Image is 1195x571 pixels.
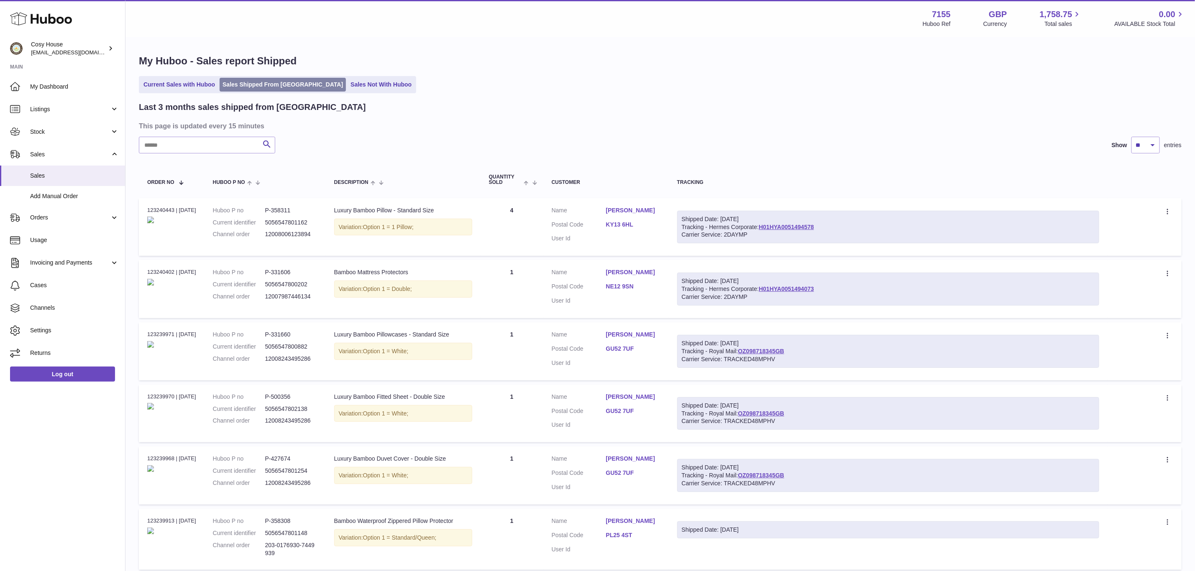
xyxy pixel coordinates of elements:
[147,217,154,223] img: EBC_01_PillowSide_OnWhite_blacktag_2560x2560_crop_1_7af9c43c-eccc-4543-b961-0c1893bdffc4.jpg
[682,231,1095,239] div: Carrier Service: 2DAYMP
[213,455,265,463] dt: Huboo P no
[265,230,317,238] dd: 12008006123894
[682,277,1095,285] div: Shipped Date: [DATE]
[682,464,1095,472] div: Shipped Date: [DATE]
[30,150,110,158] span: Sales
[1114,20,1185,28] span: AVAILABLE Stock Total
[682,526,1095,534] div: Shipped Date: [DATE]
[363,472,409,479] span: Option 1 = White;
[213,180,245,185] span: Huboo P no
[552,407,606,417] dt: Postal Code
[677,273,1099,306] div: Tracking - Hermes Corporate:
[1112,141,1127,149] label: Show
[738,348,784,354] a: OZ098718345GB
[983,20,1007,28] div: Currency
[213,343,265,351] dt: Current identifier
[682,215,1095,223] div: Shipped Date: [DATE]
[30,281,119,289] span: Cases
[363,224,414,230] span: Option 1 = 1 Pillow;
[481,260,543,318] td: 1
[606,469,660,477] a: GU52 7UF
[738,472,784,479] a: OZ098718345GB
[606,345,660,353] a: GU52 7UF
[334,331,472,339] div: Luxury Bamboo Pillowcases - Standard Size
[334,180,368,185] span: Description
[213,219,265,227] dt: Current identifier
[147,403,154,410] img: UK_20Fitted_20Sheet-Hero-White_124756e6-4699-4bf5-8487-37c63ace7af4.jpg
[552,517,606,527] dt: Name
[334,467,472,484] div: Variation:
[606,517,660,525] a: [PERSON_NAME]
[738,410,784,417] a: OZ098718345GB
[1164,141,1182,149] span: entries
[552,297,606,305] dt: User Id
[682,339,1095,347] div: Shipped Date: [DATE]
[552,206,606,217] dt: Name
[334,393,472,401] div: Luxury Bamboo Fitted Sheet - Double Size
[489,174,522,185] span: Quantity Sold
[363,534,437,541] span: Option 1 = Standard/Queen;
[552,331,606,341] dt: Name
[606,206,660,214] a: [PERSON_NAME]
[334,268,472,276] div: Bamboo Mattress Protectors
[265,467,317,475] dd: 5056547801254
[213,331,265,339] dt: Huboo P no
[363,410,409,417] span: Option 1 = White;
[147,517,196,525] div: 123239913 | [DATE]
[213,417,265,425] dt: Channel order
[552,483,606,491] dt: User Id
[334,529,472,546] div: Variation:
[552,359,606,367] dt: User Id
[147,180,174,185] span: Order No
[30,105,110,113] span: Listings
[31,41,106,56] div: Cosy House
[213,467,265,475] dt: Current identifier
[1159,9,1175,20] span: 0.00
[265,517,317,525] dd: P-358308
[139,54,1182,68] h1: My Huboo - Sales report Shipped
[334,280,472,298] div: Variation:
[147,455,196,462] div: 123239968 | [DATE]
[363,285,412,292] span: Option 1 = Double;
[213,529,265,537] dt: Current identifier
[759,224,814,230] a: H01HYA0051494578
[30,172,119,180] span: Sales
[334,206,472,214] div: Luxury Bamboo Pillow - Standard Size
[265,280,317,288] dd: 5056547800202
[213,479,265,487] dt: Channel order
[265,206,317,214] dd: P-358311
[363,348,409,354] span: Option 1 = White;
[481,385,543,443] td: 1
[265,417,317,425] dd: 12008243495286
[606,407,660,415] a: GU52 7UF
[147,528,154,534] img: Two_Standing_Pillow_Protector.jpg
[147,268,196,276] div: 123240402 | [DATE]
[1044,20,1082,28] span: Total sales
[682,293,1095,301] div: Carrier Service: 2DAYMP
[606,455,660,463] a: [PERSON_NAME]
[30,192,119,200] span: Add Manual Order
[552,221,606,231] dt: Postal Code
[213,517,265,525] dt: Huboo P no
[682,355,1095,363] div: Carrier Service: TRACKED48MPHV
[334,517,472,525] div: Bamboo Waterproof Zippered Pillow Protector
[606,268,660,276] a: [PERSON_NAME]
[30,349,119,357] span: Returns
[606,331,660,339] a: [PERSON_NAME]
[682,402,1095,410] div: Shipped Date: [DATE]
[682,479,1095,487] div: Carrier Service: TRACKED48MPHV
[213,405,265,413] dt: Current identifier
[265,455,317,463] dd: P-427674
[552,455,606,465] dt: Name
[1040,9,1072,20] span: 1,758.75
[147,206,196,214] div: 123240443 | [DATE]
[265,393,317,401] dd: P-500356
[213,541,265,557] dt: Channel order
[552,345,606,355] dt: Postal Code
[552,393,606,403] dt: Name
[552,283,606,293] dt: Postal Code
[213,393,265,401] dt: Huboo P no
[30,214,110,222] span: Orders
[220,78,346,92] a: Sales Shipped From [GEOGRAPHIC_DATA]
[30,83,119,91] span: My Dashboard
